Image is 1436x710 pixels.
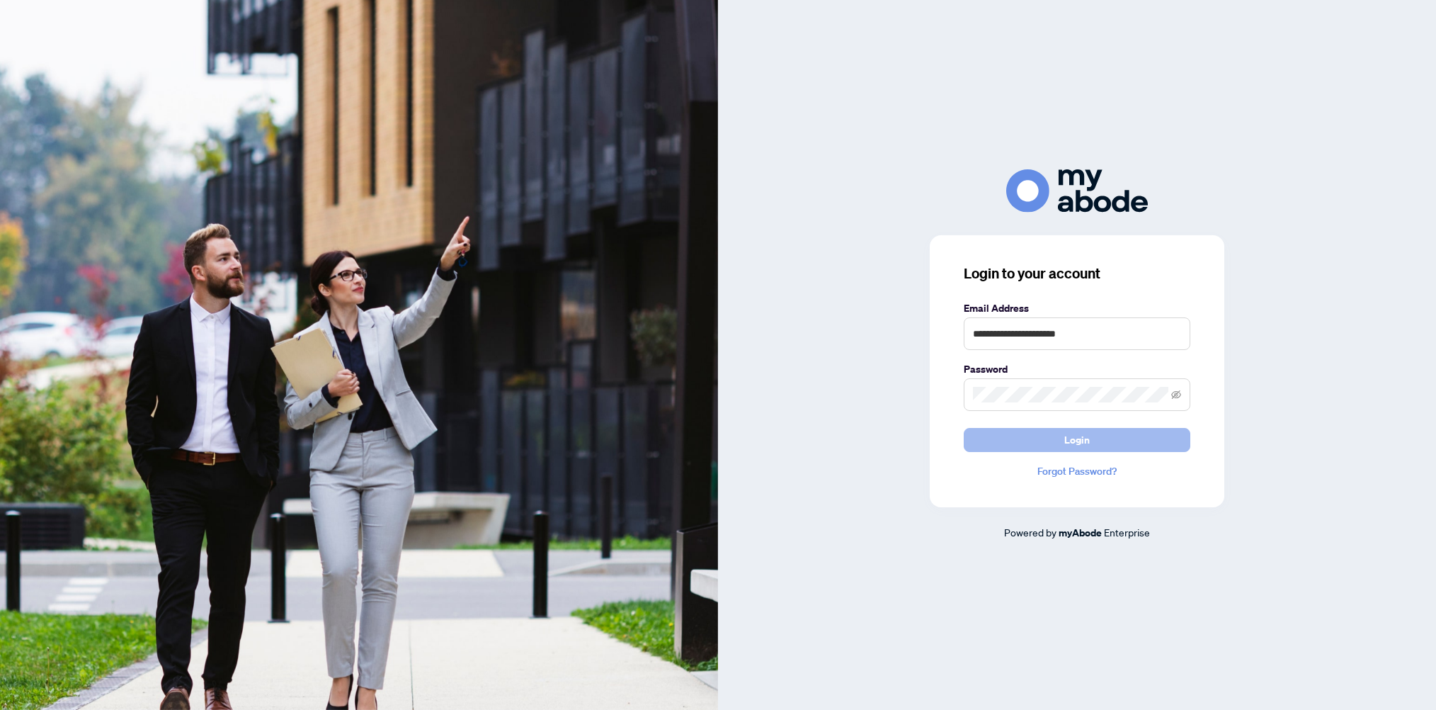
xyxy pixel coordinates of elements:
label: Password [964,361,1190,377]
label: Email Address [964,300,1190,316]
span: Powered by [1004,526,1056,539]
a: myAbode [1059,525,1102,541]
a: Forgot Password? [964,463,1190,479]
h3: Login to your account [964,264,1190,283]
span: eye-invisible [1171,390,1181,400]
img: ma-logo [1006,169,1148,213]
button: Login [964,428,1190,452]
span: Login [1064,429,1090,451]
span: Enterprise [1104,526,1150,539]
